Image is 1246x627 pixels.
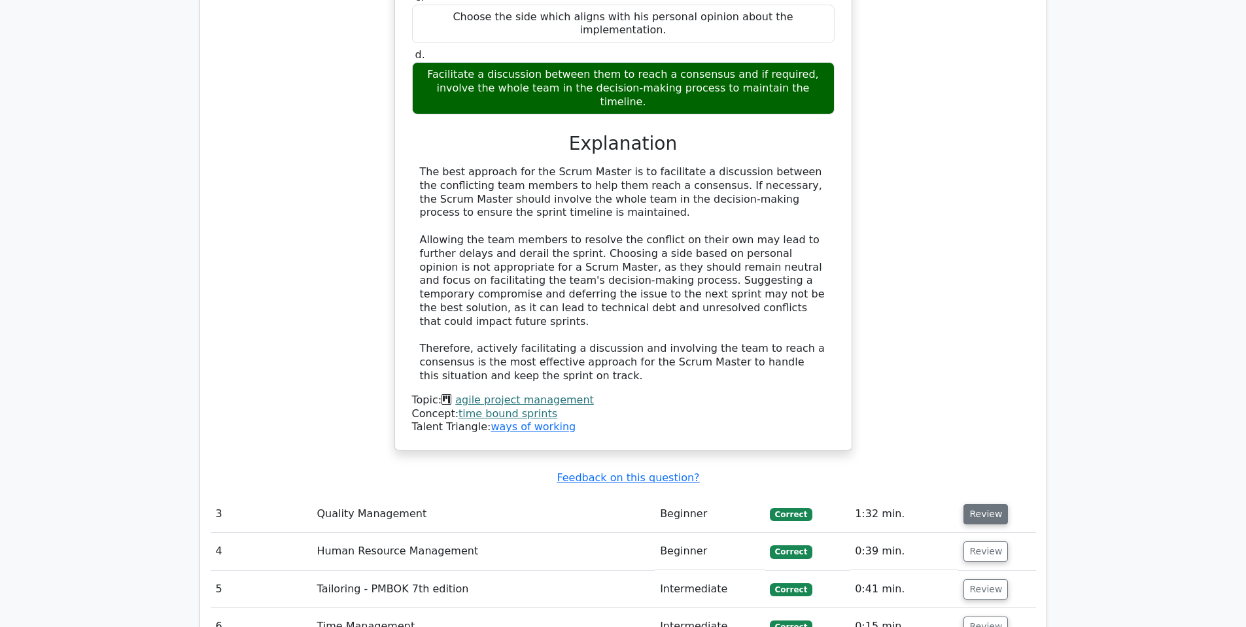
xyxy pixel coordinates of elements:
td: Human Resource Management [312,533,655,570]
div: The best approach for the Scrum Master is to facilitate a discussion between the conflicting team... [420,165,827,383]
span: d. [415,48,425,61]
a: time bound sprints [459,407,557,420]
h3: Explanation [420,133,827,155]
td: Intermediate [655,571,765,608]
td: 5 [211,571,312,608]
td: 3 [211,496,312,533]
span: Correct [770,545,812,558]
a: agile project management [455,394,594,406]
div: Facilitate a discussion between them to reach a consensus and if required, involve the whole team... [412,62,835,114]
td: Beginner [655,496,765,533]
div: Concept: [412,407,835,421]
td: 1:32 min. [850,496,958,533]
td: 0:41 min. [850,571,958,608]
div: Topic: [412,394,835,407]
button: Review [963,579,1008,600]
td: Tailoring - PMBOK 7th edition [312,571,655,608]
td: 4 [211,533,312,570]
button: Review [963,541,1008,562]
button: Review [963,504,1008,524]
td: Quality Management [312,496,655,533]
td: 0:39 min. [850,533,958,570]
div: Choose the side which aligns with his personal opinion about the implementation. [412,5,835,44]
span: Correct [770,583,812,596]
div: Talent Triangle: [412,394,835,434]
a: ways of working [491,420,576,433]
span: Correct [770,508,812,521]
td: Beginner [655,533,765,570]
a: Feedback on this question? [557,471,699,484]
